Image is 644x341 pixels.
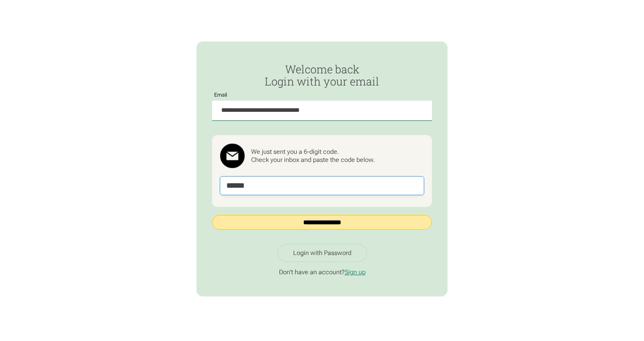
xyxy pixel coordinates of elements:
label: Email [212,92,230,98]
p: Don't have an account? [212,268,432,276]
div: Login with Password [293,249,351,257]
h2: Welcome back Login with your email [212,63,432,88]
div: We just sent you a 6-digit code. Check your inbox and paste the code below. [251,148,375,163]
form: Passwordless Login [212,63,432,237]
a: Sign up [345,268,366,276]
